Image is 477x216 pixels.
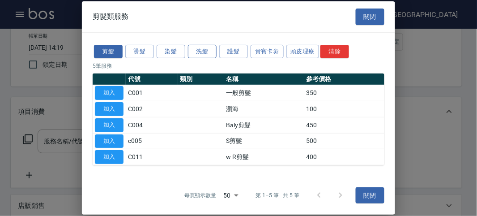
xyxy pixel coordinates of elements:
button: 貴賓卡劵 [251,44,284,58]
td: 450 [304,117,384,133]
button: 洗髮 [188,44,217,58]
button: 剪髮 [94,44,123,58]
button: 加入 [95,102,124,116]
button: 關閉 [356,187,384,204]
td: c005 [126,133,178,149]
td: C001 [126,85,178,101]
th: 代號 [126,73,178,85]
div: 50 [220,183,242,207]
button: 加入 [95,86,124,100]
p: 5 筆服務 [93,62,384,70]
button: 染髮 [157,44,185,58]
th: 類別 [178,73,224,85]
p: 第 1–5 筆 共 5 筆 [256,191,299,199]
th: 名稱 [224,73,304,85]
td: 瀏海 [224,101,304,117]
td: S剪髮 [224,133,304,149]
th: 參考價格 [304,73,384,85]
td: 400 [304,149,384,165]
td: Baly剪髮 [224,117,304,133]
td: 350 [304,85,384,101]
span: 剪髮類服務 [93,12,128,21]
button: 關閉 [356,9,384,25]
td: 500 [304,133,384,149]
button: 加入 [95,134,124,148]
td: 一般剪髮 [224,85,304,101]
td: C002 [126,101,178,117]
button: 清除 [320,44,349,58]
button: 頭皮理療 [286,44,319,58]
button: 燙髮 [125,44,154,58]
button: 加入 [95,118,124,132]
td: w R剪髮 [224,149,304,165]
button: 加入 [95,150,124,164]
p: 每頁顯示數量 [184,191,217,199]
button: 護髮 [219,44,248,58]
td: 100 [304,101,384,117]
td: C011 [126,149,178,165]
td: C004 [126,117,178,133]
